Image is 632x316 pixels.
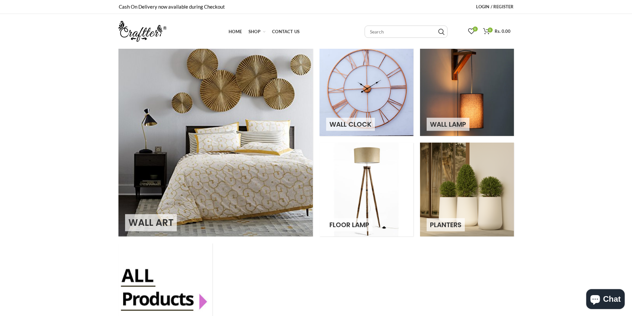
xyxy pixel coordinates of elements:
[248,29,260,34] span: Shop
[480,25,514,38] a: 0 Rs. 0.00
[269,25,303,38] a: Contact Us
[229,29,242,34] span: Home
[473,27,478,32] span: 0
[365,26,448,38] input: Search
[272,29,300,34] span: Contact Us
[438,29,445,35] input: Search
[225,25,245,38] a: Home
[118,21,167,42] img: craftter.com
[495,29,511,34] span: Rs. 0.00
[465,25,478,38] a: 0
[476,4,514,9] span: Login / Register
[245,25,269,38] a: Shop
[488,28,493,32] span: 0
[584,289,627,311] inbox-online-store-chat: Shopify online store chat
